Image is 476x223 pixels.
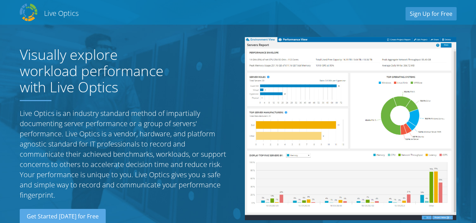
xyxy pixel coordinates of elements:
h2: Live Optics [44,8,79,18]
img: Server Report [245,37,456,220]
p: Live Optics is an industry standard method of impartially documenting server performance or a gro... [20,108,231,200]
h1: Visually explore workload performance with Live Optics [20,47,178,95]
img: Dell Dpack [20,4,37,21]
a: Sign Up for Free [406,7,457,20]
